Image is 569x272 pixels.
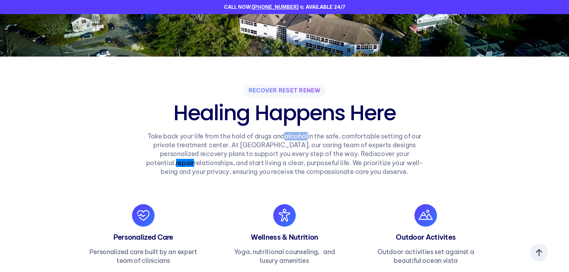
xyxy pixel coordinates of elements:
[396,232,456,242] p: Outdoor Activites
[249,88,321,94] span: RECOVER RESET RENEW
[113,232,173,242] p: Personalized Care
[251,232,318,242] p: Wellness & Nutrition
[160,102,409,123] h2: Healing Happens Here
[84,247,202,265] p: Personalized care built by an expert team of clinicians
[139,132,430,176] p: Take back your life from the hold of drugs and in the safe, comfortable setting of our private tr...
[284,132,308,140] span: Category: Alcohol, Term: "alcohol"
[224,4,299,11] p: CALL NOW:
[367,247,485,265] p: Outdoor activities set against a beautiful ocean vista
[306,4,345,11] p: AVAILABLE 24/7
[225,247,344,265] p: Yoga, nutritional counseling, and luxury amenities
[252,4,299,10] a: [PHONE_NUMBER]
[176,159,194,167] span: Category: Others, Term: "repair", Translation: "repair"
